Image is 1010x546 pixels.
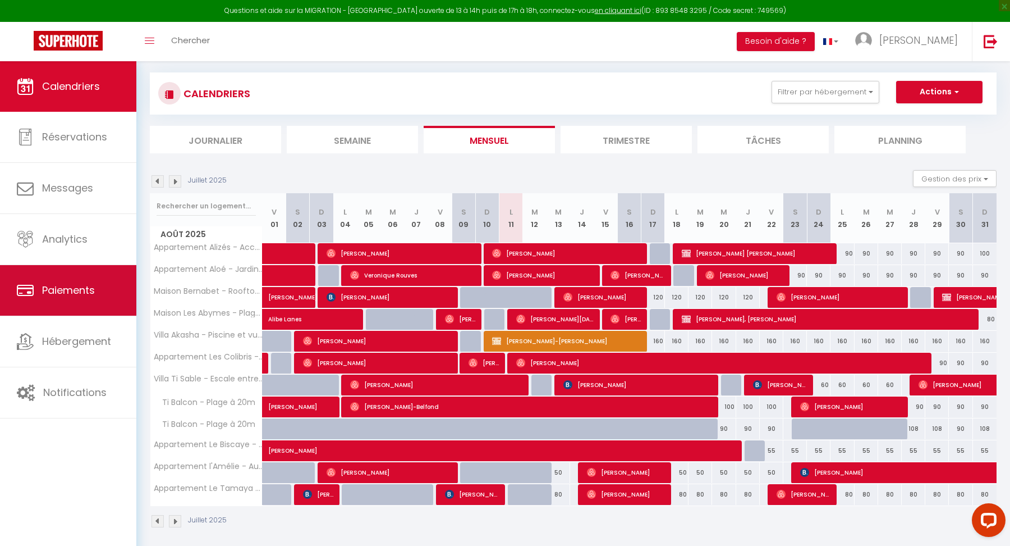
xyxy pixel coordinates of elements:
[42,181,93,195] span: Messages
[303,484,334,505] span: [PERSON_NAME]
[365,207,372,217] abbr: M
[705,265,784,286] span: [PERSON_NAME]
[949,331,972,352] div: 160
[712,287,736,308] div: 120
[188,515,227,526] p: Juillet 2025
[973,440,997,461] div: 55
[445,484,500,505] span: [PERSON_NAME]
[847,22,972,61] a: ... [PERSON_NAME]
[949,193,972,243] th: 30
[303,330,452,352] span: [PERSON_NAME]
[610,265,665,286] span: [PERSON_NAME]
[984,34,998,48] img: logout
[982,207,988,217] abbr: D
[563,286,642,308] span: [PERSON_NAME]
[152,287,264,295] span: Maison Bernabet - Rooftop vue [GEOGRAPHIC_DATA]
[263,397,286,418] a: [PERSON_NAME]
[720,207,727,217] abbr: M
[878,243,902,264] div: 90
[152,440,264,449] span: Appartement Le Biscaye - Au coeur de [GEOGRAPHIC_DATA]
[878,375,902,395] div: 60
[807,265,830,286] div: 90
[43,385,107,399] span: Notifications
[736,462,760,483] div: 50
[736,397,760,417] div: 100
[438,207,443,217] abbr: V
[357,193,380,243] th: 05
[350,374,523,395] span: [PERSON_NAME]
[746,207,750,217] abbr: J
[303,352,452,374] span: [PERSON_NAME]
[492,243,641,264] span: [PERSON_NAME]
[863,207,870,217] abbr: M
[688,331,712,352] div: 160
[878,484,902,505] div: 80
[414,207,419,217] abbr: J
[760,418,783,439] div: 90
[878,193,902,243] th: 27
[610,308,642,330] span: [PERSON_NAME]
[935,207,940,217] abbr: V
[783,265,807,286] div: 90
[682,308,972,330] span: [PERSON_NAME], [PERSON_NAME]
[509,207,513,217] abbr: L
[973,243,997,264] div: 100
[855,484,878,505] div: 80
[42,232,88,246] span: Analytics
[650,207,656,217] abbr: D
[42,283,95,297] span: Paiements
[973,418,997,439] div: 108
[878,440,902,461] div: 55
[688,462,712,483] div: 50
[295,207,300,217] abbr: S
[287,126,418,153] li: Semaine
[949,418,972,439] div: 90
[760,193,783,243] th: 22
[736,193,760,243] th: 21
[665,484,688,505] div: 80
[830,331,854,352] div: 160
[772,81,879,103] button: Filtrer par hébergement
[152,243,264,252] span: Appartement Alizés - Accès plage direct
[925,353,949,374] div: 90
[712,331,736,352] div: 160
[310,193,333,243] th: 03
[665,462,688,483] div: 50
[627,207,632,217] abbr: S
[428,193,452,243] th: 08
[793,207,798,217] abbr: S
[343,207,347,217] abbr: L
[595,6,641,15] a: en cliquant ici
[580,207,584,217] abbr: J
[327,243,476,264] span: [PERSON_NAME]
[783,331,807,352] div: 160
[152,375,264,383] span: Villa Ti Sable - Escale entre mer et nature
[855,375,878,395] div: 60
[973,193,997,243] th: 31
[712,193,736,243] th: 20
[830,484,854,505] div: 80
[263,309,286,330] a: Alibe Lanes
[150,126,281,153] li: Journalier
[697,126,829,153] li: Tâches
[475,193,499,243] th: 10
[902,331,925,352] div: 160
[896,81,983,103] button: Actions
[760,397,783,417] div: 100
[902,440,925,461] div: 55
[350,396,711,417] span: [PERSON_NAME]-Belfond
[424,126,555,153] li: Mensuel
[855,32,872,49] img: ...
[925,397,949,417] div: 90
[452,193,475,243] th: 09
[807,440,830,461] div: 55
[973,265,997,286] div: 90
[902,418,925,439] div: 108
[949,353,972,374] div: 90
[688,193,712,243] th: 19
[150,226,262,243] span: Août 2025
[973,397,997,417] div: 90
[807,193,830,243] th: 24
[712,418,736,439] div: 90
[263,440,286,462] a: [PERSON_NAME]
